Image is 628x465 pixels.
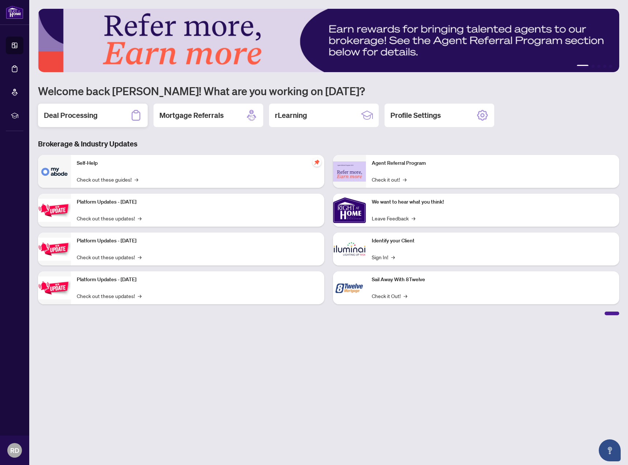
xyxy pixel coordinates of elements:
p: We want to hear what you think! [372,198,613,206]
button: 4 [603,65,606,68]
span: → [404,292,407,300]
span: → [135,175,138,183]
img: Self-Help [38,155,71,188]
span: RD [10,445,19,455]
span: → [138,253,141,261]
span: → [412,214,415,222]
p: Sail Away With 8Twelve [372,276,613,284]
button: 5 [609,65,612,68]
p: Platform Updates - [DATE] [77,198,318,206]
span: → [403,175,406,183]
a: Sign In!→ [372,253,395,261]
img: We want to hear what you think! [333,194,366,227]
h2: Deal Processing [44,110,98,120]
h2: Profile Settings [390,110,441,120]
button: 2 [591,65,594,68]
span: → [138,214,141,222]
p: Identify your Client [372,237,613,245]
img: Sail Away With 8Twelve [333,271,366,304]
a: Leave Feedback→ [372,214,415,222]
span: pushpin [313,158,321,167]
img: Platform Updates - July 8, 2025 [38,238,71,261]
span: → [391,253,395,261]
a: Check out these guides!→ [77,175,138,183]
button: 1 [577,65,589,68]
img: Platform Updates - June 23, 2025 [38,276,71,300]
img: Slide 0 [38,9,619,72]
p: Platform Updates - [DATE] [77,276,318,284]
img: logo [6,5,23,19]
img: Identify your Client [333,232,366,265]
a: Check it out!→ [372,175,406,183]
span: → [138,292,141,300]
button: Open asap [599,439,621,461]
a: Check out these updates!→ [77,292,141,300]
p: Agent Referral Program [372,159,613,167]
a: Check out these updates!→ [77,214,141,222]
img: Agent Referral Program [333,161,366,182]
button: 3 [597,65,600,68]
a: Check it Out!→ [372,292,407,300]
p: Self-Help [77,159,318,167]
a: Check out these updates!→ [77,253,141,261]
h1: Welcome back [PERSON_NAME]! What are you working on [DATE]? [38,84,619,98]
img: Platform Updates - July 21, 2025 [38,199,71,222]
h2: rLearning [275,110,307,120]
h3: Brokerage & Industry Updates [38,139,619,149]
p: Platform Updates - [DATE] [77,237,318,245]
h2: Mortgage Referrals [159,110,224,120]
